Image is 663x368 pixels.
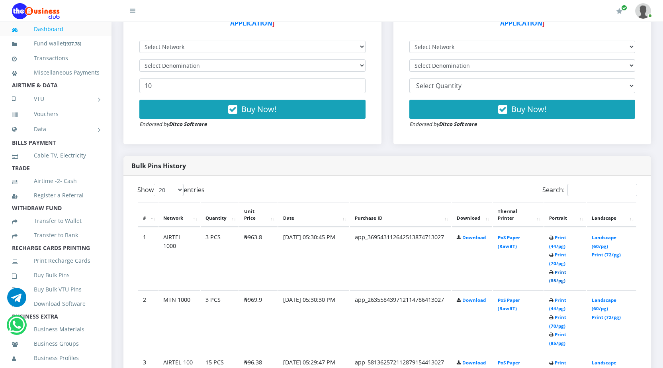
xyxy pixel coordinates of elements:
a: Download [462,360,486,366]
a: PoS Paper (RawBT) [498,234,520,249]
a: VTU [12,89,100,109]
th: Purchase ID: activate to sort column ascending [350,203,451,227]
td: ₦963.8 [239,228,278,289]
a: Landscape (60/pg) [592,297,616,312]
a: Buy Bulk VTU Pins [12,280,100,299]
button: Buy Now! [139,100,366,119]
th: Portrait: activate to sort column ascending [544,203,587,227]
td: 2 [138,290,158,352]
th: Landscape: activate to sort column ascending [587,203,636,227]
label: Show entries [137,184,205,196]
a: Download [462,297,486,303]
a: Business Materials [12,320,100,338]
a: Airtime -2- Cash [12,172,100,190]
a: Business Profiles [12,349,100,367]
a: Download Software [12,295,100,313]
a: Register a Referral [12,186,100,205]
a: Print (70/pg) [549,314,566,329]
a: Print (85/pg) [549,269,566,284]
td: app_263558439712114786413027 [350,290,451,352]
a: Cable TV, Electricity [12,146,100,165]
a: Dashboard [12,20,100,38]
a: Print (44/pg) [549,297,566,312]
a: Print (70/pg) [549,252,566,266]
th: Unit Price: activate to sort column ascending [239,203,278,227]
td: [DATE] 05:30:30 PM [278,290,350,352]
th: Thermal Printer: activate to sort column ascending [493,203,543,227]
a: Miscellaneous Payments [12,63,100,82]
a: Vouchers [12,105,100,123]
a: Landscape (60/pg) [592,234,616,249]
span: Renew/Upgrade Subscription [621,5,627,11]
a: Business Groups [12,335,100,353]
label: Search: [542,184,637,196]
td: AIRTEL 1000 [158,228,200,289]
a: Data [12,119,100,139]
select: Showentries [154,184,184,196]
strong: Ditco Software [169,120,207,128]
a: Fund wallet[937.78] [12,34,100,53]
img: Logo [12,3,60,19]
a: Print (72/pg) [592,314,621,320]
span: Buy Now! [511,104,546,114]
a: PoS Paper (RawBT) [498,297,520,312]
th: Quantity: activate to sort column ascending [201,203,239,227]
th: Download: activate to sort column ascending [452,203,492,227]
td: 3 PCS [201,228,239,289]
strong: Ditco Software [439,120,477,128]
th: #: activate to sort column descending [138,203,158,227]
a: Transactions [12,49,100,67]
td: MTN 1000 [158,290,200,352]
button: Buy Now! [409,100,636,119]
td: ₦969.9 [239,290,278,352]
i: Renew/Upgrade Subscription [616,8,622,14]
a: Print Recharge Cards [12,252,100,270]
span: Buy Now! [241,104,276,114]
a: Chat for support [8,321,25,335]
b: 937.78 [66,41,80,47]
a: Print (44/pg) [549,234,566,249]
th: Network: activate to sort column ascending [158,203,200,227]
a: Transfer to Bank [12,226,100,244]
a: Print (85/pg) [549,331,566,346]
a: Print (72/pg) [592,252,621,258]
td: app_369543112642513874713027 [350,228,451,289]
a: Chat for support [7,294,26,307]
small: Endorsed by [409,120,477,128]
small: Endorsed by [139,120,207,128]
small: [ ] [65,41,81,47]
td: 3 PCS [201,290,239,352]
td: 1 [138,228,158,289]
a: Transfer to Wallet [12,212,100,230]
input: Enter Quantity [139,78,366,93]
td: [DATE] 05:30:45 PM [278,228,350,289]
img: User [635,3,651,19]
th: Date: activate to sort column ascending [278,203,350,227]
input: Search: [567,184,637,196]
a: Buy Bulk Pins [12,266,100,284]
strong: Bulk Pins History [131,161,186,170]
a: Download [462,234,486,240]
